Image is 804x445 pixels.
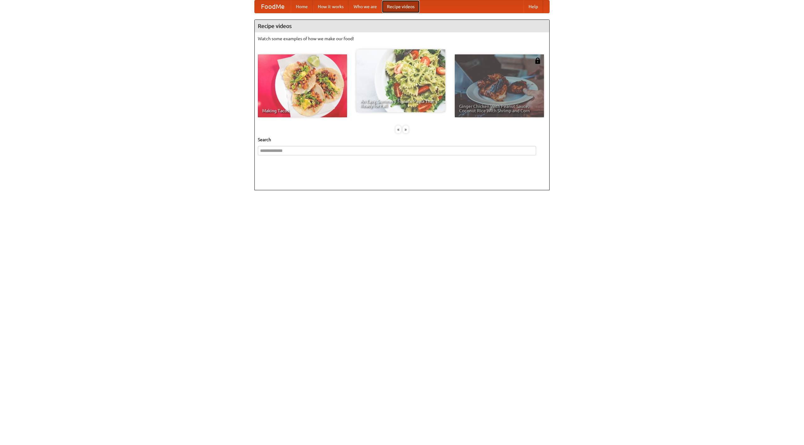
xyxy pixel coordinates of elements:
a: FoodMe [255,0,291,13]
a: Recipe videos [382,0,420,13]
h5: Search [258,136,546,143]
div: « [395,125,401,133]
p: Watch some examples of how we make our food! [258,36,546,42]
span: An Easy, Summery Tomato Pasta That's Ready for Fall [361,99,441,108]
a: Home [291,0,313,13]
a: Making Tacos [258,54,347,117]
a: How it works [313,0,349,13]
a: An Easy, Summery Tomato Pasta That's Ready for Fall [356,49,445,112]
a: Who we are [349,0,382,13]
a: Help [524,0,543,13]
h4: Recipe videos [255,20,549,32]
img: 483408.png [535,58,541,64]
div: » [403,125,409,133]
span: Making Tacos [262,108,343,113]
